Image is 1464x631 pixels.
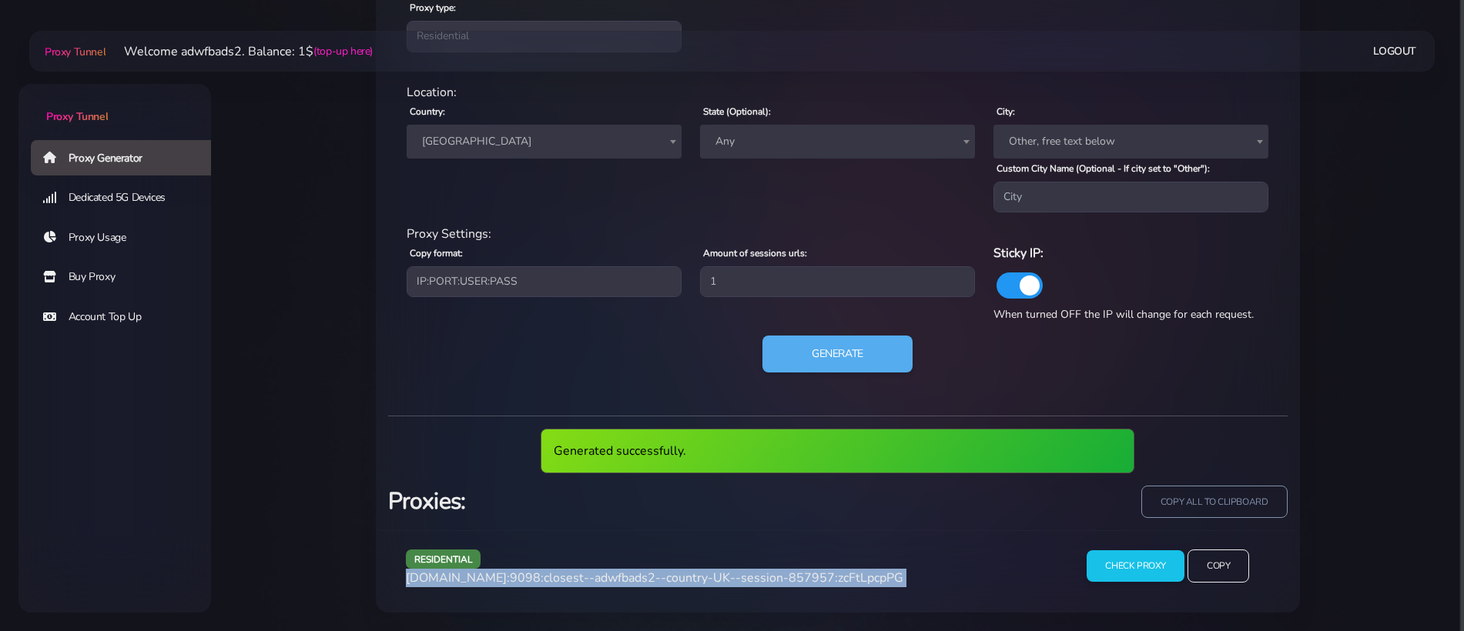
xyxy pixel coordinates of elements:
[31,220,223,255] a: Proxy Usage
[700,125,975,159] span: Any
[709,131,966,152] span: Any
[410,105,445,119] label: Country:
[1188,549,1249,583] input: Copy
[997,105,1015,119] label: City:
[703,246,807,260] label: Amount of sessions urls:
[541,429,1134,473] div: Generated successfully.
[1003,131,1259,152] span: Other, free text below
[406,569,903,586] span: [DOMAIN_NAME]:9098:closest--adwfbads2--country-UK--session-857957:zcFtLpcpPG
[410,1,456,15] label: Proxy type:
[388,486,829,517] h3: Proxies:
[407,125,682,159] span: United Kingdom
[703,105,771,119] label: State (Optional):
[997,162,1210,175] label: Custom City Name (Optional - If city set to "Other"):
[31,259,223,295] a: Buy Proxy
[993,307,1254,322] span: When turned OFF the IP will change for each request.
[993,182,1268,212] input: City
[106,42,373,61] li: Welcome adwfbads2. Balance: 1$
[993,125,1268,159] span: Other, free text below
[313,43,373,59] a: (top-up here)
[397,225,1278,243] div: Proxy Settings:
[406,549,481,569] span: residential
[31,299,223,335] a: Account Top Up
[46,109,108,124] span: Proxy Tunnel
[410,246,463,260] label: Copy format:
[1141,486,1288,519] input: copy all to clipboard
[1389,556,1445,612] iframe: Webchat Widget
[18,84,211,125] a: Proxy Tunnel
[31,140,223,175] a: Proxy Generator
[1373,37,1416,65] a: Logout
[45,45,106,59] span: Proxy Tunnel
[762,336,913,372] button: Generate
[397,83,1278,102] div: Location:
[42,39,106,64] a: Proxy Tunnel
[993,243,1268,263] h6: Sticky IP:
[416,131,672,152] span: United Kingdom
[1087,550,1184,582] input: Check Proxy
[31,180,223,215] a: Dedicated 5G Devices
